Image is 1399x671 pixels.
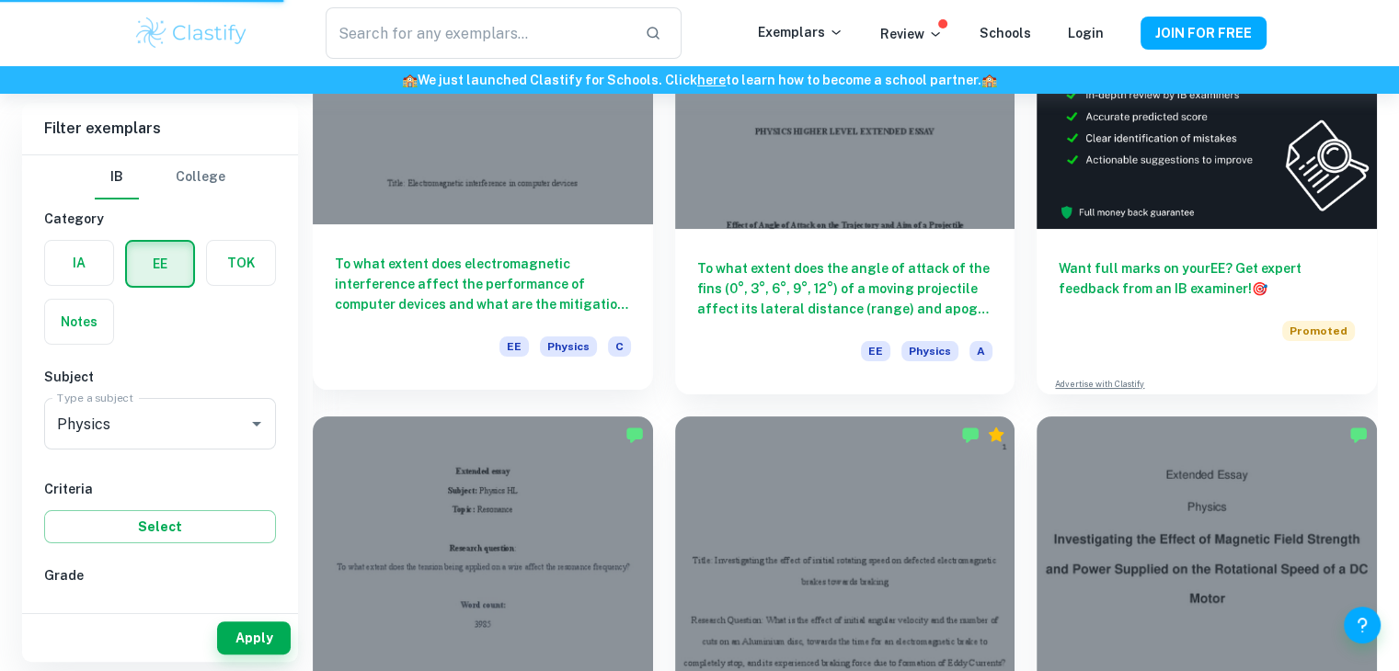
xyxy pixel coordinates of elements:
span: 🎯 [1252,281,1267,296]
img: Marked [961,426,980,444]
div: Premium [987,426,1005,444]
span: 🏫 [981,73,997,87]
img: Marked [1349,426,1368,444]
div: Filter type choice [95,155,225,199]
h6: Want full marks on your EE ? Get expert feedback from an IB examiner! [1059,258,1355,299]
button: Open [244,411,269,437]
button: Apply [217,621,291,654]
span: Physics [901,341,958,361]
a: Schools [980,26,1031,40]
h6: We just launched Clastify for Schools. Click to learn how to become a school partner. [4,70,1395,90]
h6: Grade [44,565,276,586]
span: C [608,336,631,357]
img: Marked [625,426,644,444]
input: Search for any exemplars... [326,7,629,59]
button: EE [127,242,193,286]
button: IA [45,241,113,285]
img: Clastify logo [133,15,250,51]
span: 🏫 [402,73,418,87]
span: EE [861,341,890,361]
span: Physics [540,336,597,357]
span: A [969,341,992,361]
a: here [697,73,726,87]
p: Review [880,24,943,44]
h6: Subject [44,367,276,387]
p: Exemplars [758,22,843,42]
button: TOK [207,241,275,285]
button: Select [44,510,276,543]
button: College [176,155,225,199]
button: Notes [45,300,113,344]
h6: Criteria [44,479,276,499]
span: Promoted [1282,321,1355,341]
span: EE [499,336,529,357]
a: Login [1068,26,1104,40]
h6: Category [44,209,276,229]
button: JOIN FOR FREE [1141,17,1267,50]
h6: Filter exemplars [22,103,298,154]
button: IB [95,155,139,199]
button: Help and Feedback [1344,607,1381,643]
h6: To what extent does the angle of attack of the fins (0°, 3°, 6°, 9°, 12°) of a moving projectile ... [697,258,993,319]
label: Type a subject [57,390,133,405]
a: Advertise with Clastify [1055,378,1144,391]
h6: To what extent does electromagnetic interference affect the performance of computer devices and w... [335,254,631,314]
